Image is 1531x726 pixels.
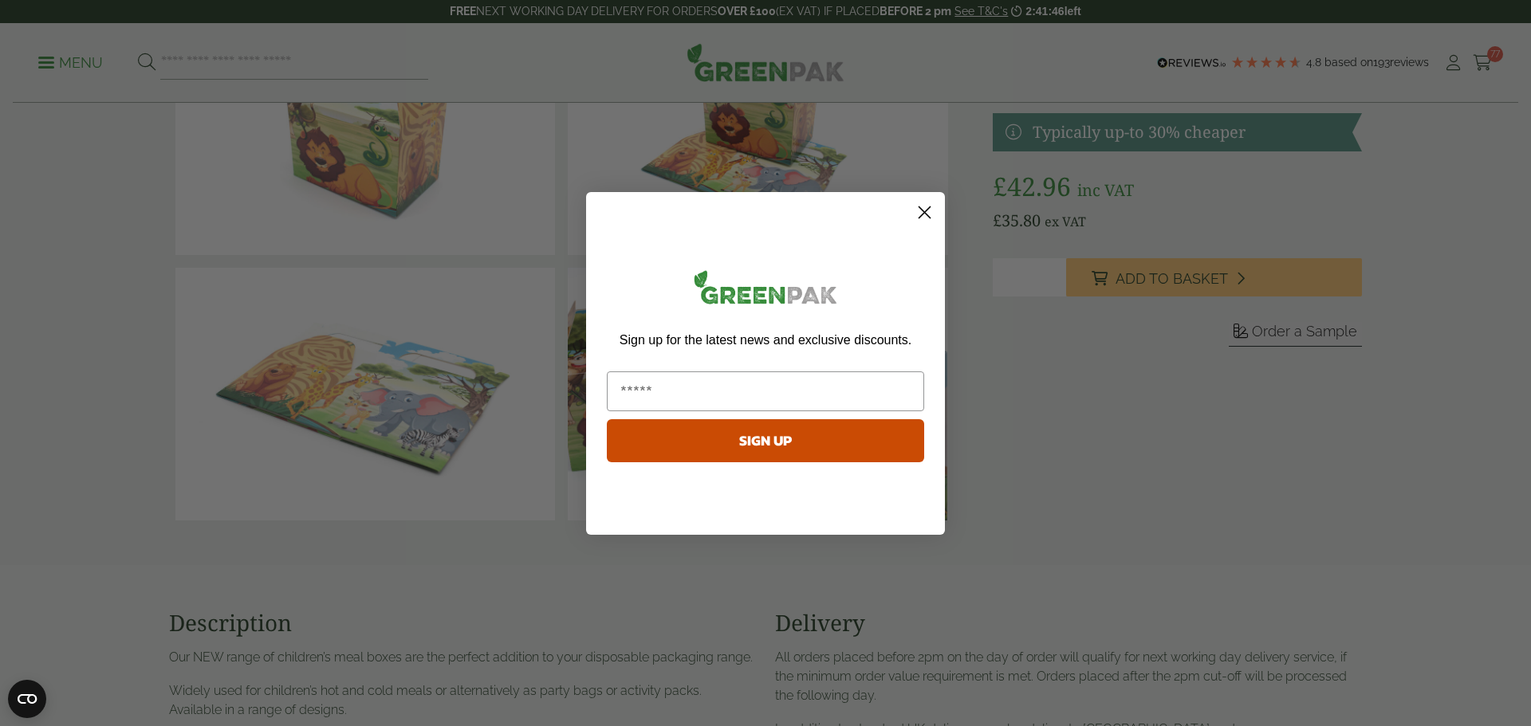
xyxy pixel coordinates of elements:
button: SIGN UP [607,419,924,462]
button: Close dialog [911,198,939,226]
img: greenpak_logo [607,264,924,317]
input: Email [607,371,924,411]
button: Open CMP widget [8,680,46,718]
span: Sign up for the latest news and exclusive discounts. [620,333,911,347]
